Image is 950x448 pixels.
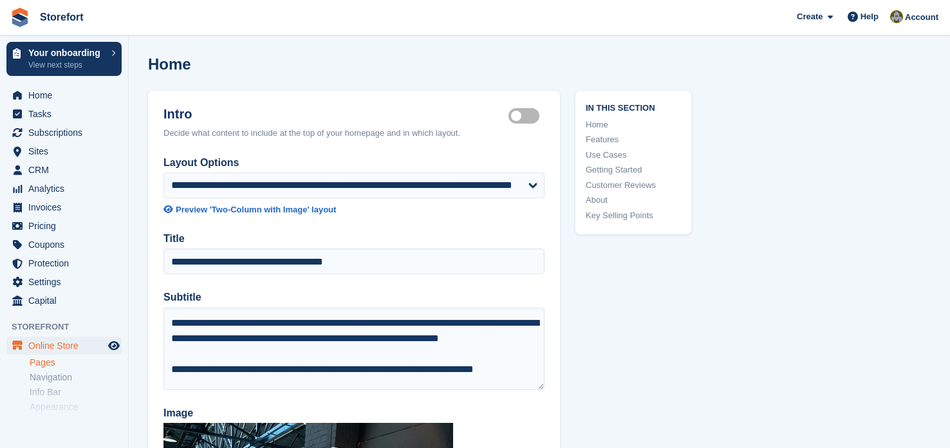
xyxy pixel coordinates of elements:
[148,55,191,73] h1: Home
[6,86,122,104] a: menu
[106,338,122,353] a: Preview store
[163,106,508,122] h2: Intro
[12,321,128,333] span: Storefront
[6,254,122,272] a: menu
[28,59,105,71] p: View next steps
[6,42,122,76] a: Your onboarding View next steps
[28,236,106,254] span: Coupons
[176,203,336,216] div: Preview 'Two-Column with Image' layout
[28,254,106,272] span: Protection
[163,127,545,140] div: Decide what content to include at the top of your homepage and in which layout.
[6,124,122,142] a: menu
[508,115,545,117] label: Hero section active
[6,217,122,235] a: menu
[586,118,681,131] a: Home
[797,10,823,23] span: Create
[28,161,106,179] span: CRM
[586,194,681,207] a: About
[30,371,122,384] a: Navigation
[6,292,122,310] a: menu
[586,179,681,192] a: Customer Reviews
[586,209,681,222] a: Key Selling Points
[6,198,122,216] a: menu
[28,180,106,198] span: Analytics
[28,86,106,104] span: Home
[28,105,106,123] span: Tasks
[28,292,106,310] span: Capital
[163,155,545,171] label: Layout Options
[163,290,545,305] label: Subtitle
[163,231,545,247] label: Title
[28,142,106,160] span: Sites
[10,8,30,27] img: stora-icon-8386f47178a22dfd0bd8f6a31ec36ba5ce8667c1dd55bd0f319d3a0aa187defe.svg
[28,198,106,216] span: Invoices
[905,11,938,24] span: Account
[6,105,122,123] a: menu
[30,416,122,428] a: Pop-up Form
[861,10,879,23] span: Help
[6,180,122,198] a: menu
[586,149,681,162] a: Use Cases
[586,101,681,113] span: In this section
[6,273,122,291] a: menu
[28,217,106,235] span: Pricing
[6,161,122,179] a: menu
[6,142,122,160] a: menu
[6,236,122,254] a: menu
[163,203,545,216] a: Preview 'Two-Column with Image' layout
[890,10,903,23] img: Dale Metcalf
[586,163,681,176] a: Getting Started
[6,337,122,355] a: menu
[28,337,106,355] span: Online Store
[163,406,545,421] label: Image
[586,133,681,146] a: Features
[28,273,106,291] span: Settings
[28,124,106,142] span: Subscriptions
[30,357,122,369] a: Pages
[35,6,89,28] a: Storefort
[28,48,105,57] p: Your onboarding
[30,386,122,398] a: Info Bar
[30,401,122,413] a: Appearance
